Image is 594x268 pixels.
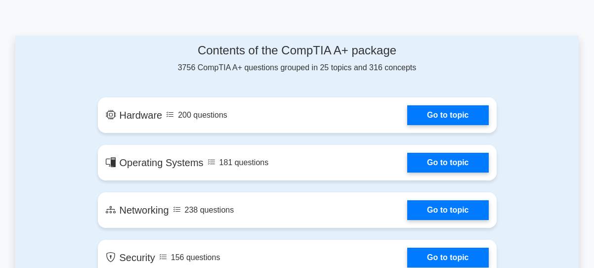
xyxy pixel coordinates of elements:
[98,44,497,58] h4: Contents of the CompTIA A+ package
[407,248,488,268] a: Go to topic
[98,44,497,74] div: 3756 CompTIA A+ questions grouped in 25 topics and 316 concepts
[407,105,488,125] a: Go to topic
[407,200,488,220] a: Go to topic
[407,153,488,173] a: Go to topic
